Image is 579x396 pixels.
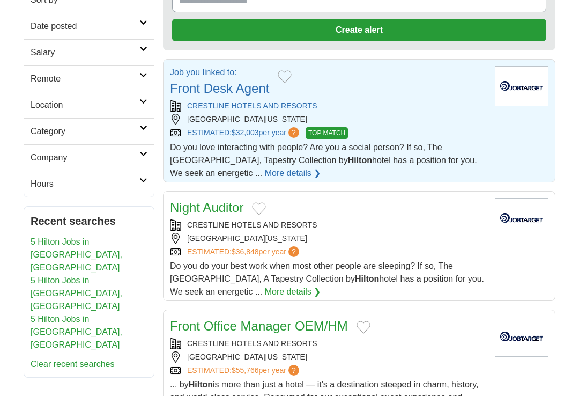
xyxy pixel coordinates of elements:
h2: Company [31,151,139,164]
span: $36,848 [232,247,259,256]
a: Date posted [24,13,154,39]
a: Company [24,144,154,171]
span: $55,766 [232,366,259,375]
a: 5 Hilton Jobs in [GEOGRAPHIC_DATA], [GEOGRAPHIC_DATA] [31,237,122,272]
span: ? [288,127,299,138]
h2: Salary [31,46,139,59]
img: Crestline Hotels & Resorts logo [495,198,548,238]
a: 5 Hilton Jobs in [GEOGRAPHIC_DATA], [GEOGRAPHIC_DATA] [31,314,122,349]
h2: Category [31,125,139,138]
span: ? [288,365,299,376]
a: ESTIMATED:$32,003per year? [187,127,301,139]
a: ESTIMATED:$55,766per year? [187,365,301,376]
a: 5 Hilton Jobs in [GEOGRAPHIC_DATA], [GEOGRAPHIC_DATA] [31,276,122,311]
a: CRESTLINE HOTELS AND RESORTS [187,101,317,110]
h2: Date posted [31,20,139,33]
a: Location [24,92,154,118]
button: Add to favorite jobs [252,202,266,215]
h2: Hours [31,178,139,190]
div: [GEOGRAPHIC_DATA][US_STATE] [170,351,486,363]
a: Category [24,118,154,144]
a: Night Auditor [170,200,243,215]
a: Front Office Manager OEM/HM [170,319,348,333]
button: Add to favorite jobs [357,321,370,334]
span: TOP MATCH [306,127,348,139]
span: Do you love interacting with people? Are you a social person? If so, The [GEOGRAPHIC_DATA], Tapes... [170,143,477,178]
span: ? [288,246,299,257]
a: CRESTLINE HOTELS AND RESORTS [187,221,317,229]
a: More details ❯ [265,167,321,180]
a: CRESTLINE HOTELS AND RESORTS [187,339,317,348]
button: Create alert [172,19,546,41]
div: [GEOGRAPHIC_DATA][US_STATE] [170,233,486,244]
span: $32,003 [232,128,259,137]
img: Crestline Hotels & Resorts logo [495,317,548,357]
span: Do you do your best work when most other people are sleeping? If so, The [GEOGRAPHIC_DATA], A Tap... [170,261,484,296]
h2: Location [31,99,139,112]
a: Front Desk Agent [170,81,269,96]
strong: Hilton [355,274,379,283]
h2: Remote [31,72,139,85]
a: More details ❯ [265,285,321,298]
div: [GEOGRAPHIC_DATA][US_STATE] [170,114,486,125]
a: ESTIMATED:$36,848per year? [187,246,301,258]
a: Remote [24,65,154,92]
strong: Hilton [189,380,213,389]
h2: Recent searches [31,213,147,229]
img: Crestline Hotels & Resorts logo [495,66,548,106]
a: Clear recent searches [31,360,115,369]
a: Salary [24,39,154,65]
p: Job you linked to: [170,66,269,79]
strong: Hilton [348,156,372,165]
a: Hours [24,171,154,197]
button: Add to favorite jobs [278,70,292,83]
